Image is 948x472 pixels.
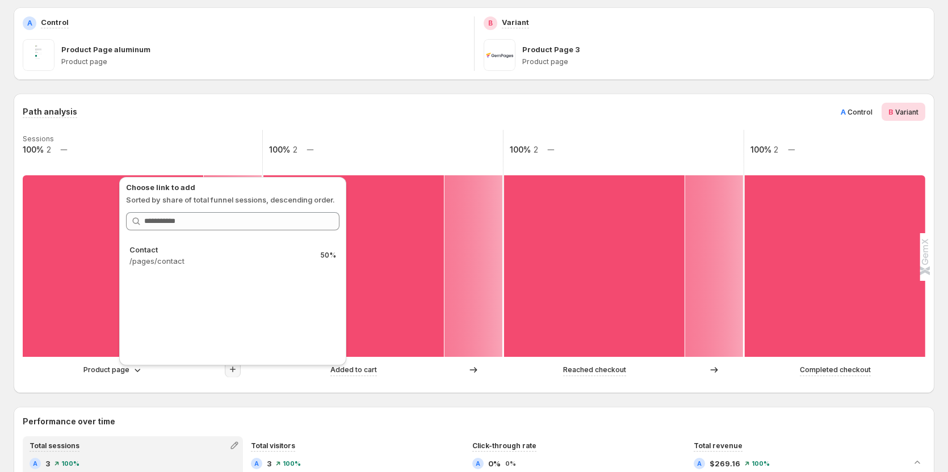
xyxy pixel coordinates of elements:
[488,458,501,469] span: 0%
[472,441,536,450] span: Click-through rate
[269,145,290,154] text: 100%
[41,16,69,28] p: Control
[510,145,531,154] text: 100%
[23,416,925,427] h2: Performance over time
[126,194,339,205] p: Sorted by share of total funnel sessions, descending order.
[30,441,79,450] span: Total sessions
[488,19,493,28] h2: B
[23,39,54,71] img: Product Page aluminum
[484,39,515,71] img: Product Page 3
[502,16,529,28] p: Variant
[888,107,894,116] span: B
[267,458,271,469] span: 3
[293,145,297,154] text: 2
[33,460,37,467] h2: A
[27,19,32,28] h2: A
[45,458,50,469] span: 3
[841,107,846,116] span: A
[47,145,51,154] text: 2
[563,364,626,376] p: Reached checkout
[61,57,465,66] p: Product page
[745,175,925,357] path: Completed checkout: 2
[476,460,480,467] h2: A
[750,145,771,154] text: 100%
[23,145,44,154] text: 100%
[23,106,77,117] h3: Path analysis
[254,460,259,467] h2: A
[251,441,295,450] span: Total visitors
[61,44,150,55] p: Product Page aluminum
[283,460,301,467] span: 100%
[694,441,743,450] span: Total revenue
[909,454,925,470] button: Collapse chart
[61,460,79,467] span: 100%
[697,460,702,467] h2: A
[83,364,129,376] p: Product page
[129,244,311,255] p: Contact
[23,134,54,143] text: Sessions
[800,364,871,376] p: Completed checkout
[129,255,311,267] p: /pages/contact
[848,108,873,116] span: Control
[330,364,377,376] p: Added to cart
[505,460,516,467] span: 0%
[752,460,770,467] span: 100%
[126,182,339,193] p: Choose link to add
[320,251,336,260] p: 50%
[774,145,778,154] text: 2
[522,57,926,66] p: Product page
[895,108,918,116] span: Variant
[710,458,740,469] span: $269.16
[263,175,444,357] path: Added to cart: 2
[522,44,580,55] p: Product Page 3
[534,145,538,154] text: 2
